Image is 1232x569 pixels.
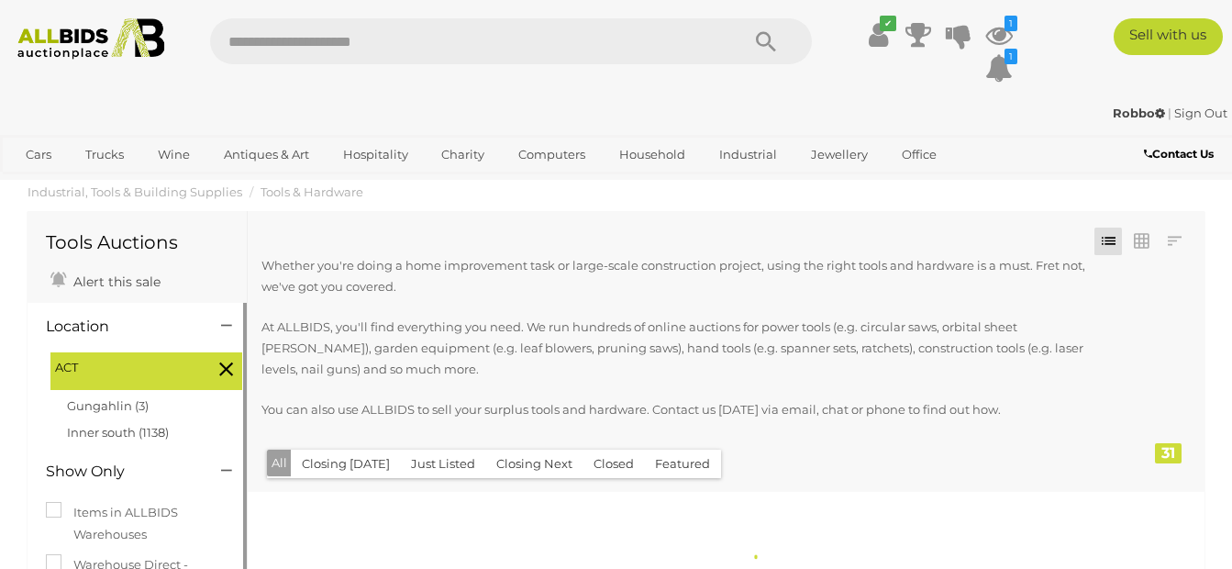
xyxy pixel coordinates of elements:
a: 1 [985,51,1013,84]
span: Alert this sale [69,273,161,290]
a: ✔ [864,18,892,51]
a: Industrial [707,139,789,170]
a: Tools & Hardware [261,184,363,199]
i: 1 [1004,49,1017,64]
div: 31 [1155,443,1182,463]
p: At ALLBIDS, you'll find everything you need. We run hundreds of online auctions for power tools (... [261,317,1100,381]
button: Closing Next [485,450,583,478]
a: Robbo [1113,106,1168,120]
a: 1 [985,18,1013,51]
span: ACT [55,357,193,378]
a: Gungahlin (3) [67,398,149,413]
h4: Location [46,318,194,335]
a: Wine [146,139,202,170]
button: Closing [DATE] [291,450,401,478]
a: Alert this sale [46,266,165,294]
a: Household [607,139,697,170]
a: Antiques & Art [212,139,321,170]
a: Office [890,139,949,170]
a: Sell with us [1114,18,1223,55]
a: Sports [14,170,75,200]
a: Trucks [73,139,136,170]
i: 1 [1004,16,1017,31]
strong: Robbo [1113,106,1165,120]
p: You can also use ALLBIDS to sell your surplus tools and hardware. Contact us [DATE] via email, ch... [261,399,1100,420]
span: | [1168,106,1171,120]
a: Hospitality [331,139,420,170]
a: Jewellery [799,139,880,170]
a: Inner south (1138) [67,425,169,440]
i: ✔ [880,16,896,31]
img: Allbids.com.au [9,18,173,60]
p: Whether you're doing a home improvement task or large-scale construction project, using the right... [261,255,1100,298]
h4: Show Only [46,463,194,480]
h1: Tools Auctions [46,232,228,252]
a: Cars [14,139,63,170]
button: Just Listed [400,450,486,478]
button: Featured [644,450,721,478]
button: Search [720,18,812,64]
a: Charity [429,139,496,170]
a: [GEOGRAPHIC_DATA] [85,170,239,200]
label: Items in ALLBIDS Warehouses [46,502,228,545]
a: Sign Out [1174,106,1227,120]
a: Industrial, Tools & Building Supplies [28,184,242,199]
button: All [267,450,292,476]
a: Contact Us [1144,144,1218,164]
a: Computers [506,139,597,170]
button: Closed [583,450,645,478]
b: Contact Us [1144,147,1214,161]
